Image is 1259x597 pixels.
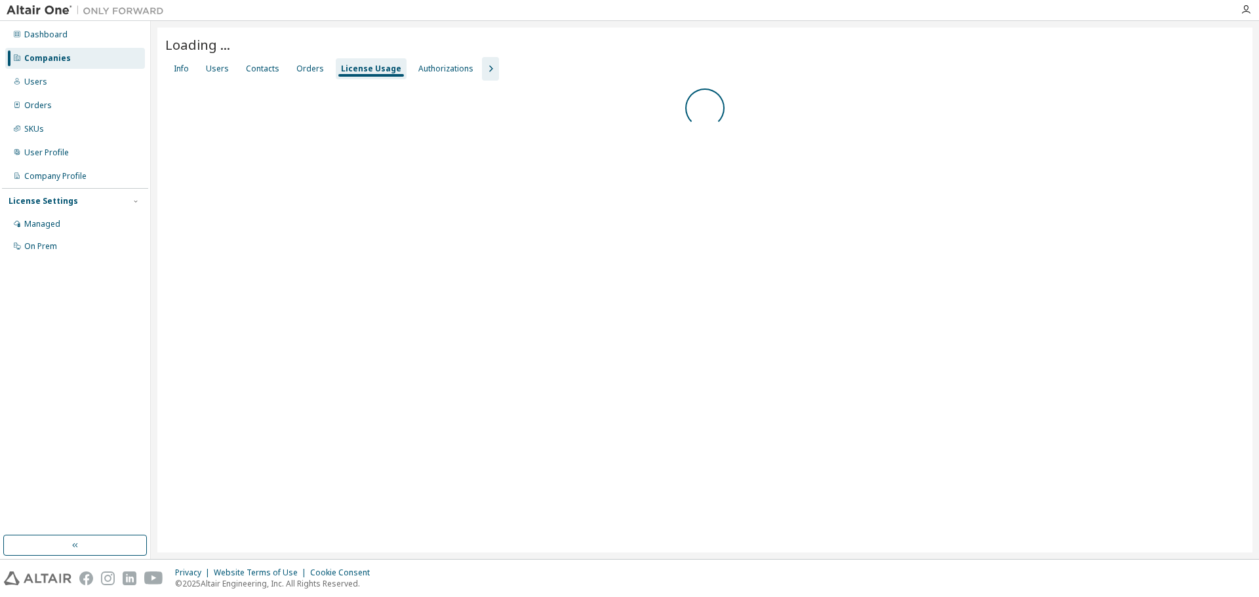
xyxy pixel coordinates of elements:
[246,64,279,74] div: Contacts
[206,64,229,74] div: Users
[175,578,378,589] p: © 2025 Altair Engineering, Inc. All Rights Reserved.
[174,64,189,74] div: Info
[24,100,52,111] div: Orders
[165,35,230,54] span: Loading ...
[24,171,87,182] div: Company Profile
[24,77,47,87] div: Users
[296,64,324,74] div: Orders
[175,568,214,578] div: Privacy
[79,571,93,585] img: facebook.svg
[214,568,310,578] div: Website Terms of Use
[4,571,71,585] img: altair_logo.svg
[24,124,44,134] div: SKUs
[144,571,163,585] img: youtube.svg
[24,241,57,252] div: On Prem
[341,64,401,74] div: License Usage
[101,571,115,585] img: instagram.svg
[24,29,68,40] div: Dashboard
[24,219,60,229] div: Managed
[9,196,78,206] div: License Settings
[123,571,136,585] img: linkedin.svg
[310,568,378,578] div: Cookie Consent
[418,64,473,74] div: Authorizations
[24,53,71,64] div: Companies
[24,147,69,158] div: User Profile
[7,4,170,17] img: Altair One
